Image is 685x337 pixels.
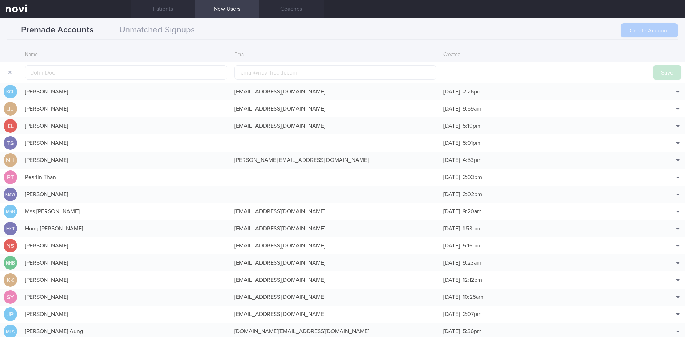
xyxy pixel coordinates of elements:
div: Created [440,48,649,62]
span: 9:20am [463,209,482,214]
div: [EMAIL_ADDRESS][DOMAIN_NAME] [231,85,440,99]
span: 10:25am [463,294,483,300]
div: [PERSON_NAME] [21,307,231,321]
span: 2:03pm [463,174,482,180]
div: KMW [5,188,16,201]
div: [PERSON_NAME] [21,119,231,133]
span: [DATE] [443,174,460,180]
span: 4:53pm [463,157,482,163]
span: [DATE] [443,106,460,112]
div: NH [4,153,17,167]
div: [EMAIL_ADDRESS][DOMAIN_NAME] [231,290,440,304]
div: Mas [PERSON_NAME] [21,204,231,219]
span: 5:01pm [463,140,481,146]
span: 2:07pm [463,311,482,317]
div: KCL [5,85,16,99]
span: 5:10pm [463,123,481,129]
input: email@novi-health.com [234,65,437,80]
div: KK [4,273,17,287]
div: [EMAIL_ADDRESS][DOMAIN_NAME] [231,119,440,133]
div: [PERSON_NAME] [21,85,231,99]
div: JL [4,102,17,116]
div: Email [231,48,440,62]
span: 1:53pm [463,226,480,231]
div: EL [4,119,17,133]
span: 5:16pm [463,243,480,249]
span: [DATE] [443,294,460,300]
button: Premade Accounts [7,21,107,39]
div: HKT [5,222,16,236]
div: [EMAIL_ADDRESS][DOMAIN_NAME] [231,239,440,253]
div: [PERSON_NAME] [21,239,231,253]
div: [EMAIL_ADDRESS][DOMAIN_NAME] [231,256,440,270]
div: [EMAIL_ADDRESS][DOMAIN_NAME] [231,273,440,287]
span: 12:12pm [463,277,482,283]
span: 2:02pm [463,192,482,197]
div: SY [4,290,17,304]
button: Unmatched Signups [107,21,207,39]
div: NHB [5,256,16,270]
div: [PERSON_NAME] [21,273,231,287]
div: Name [21,48,231,62]
div: [PERSON_NAME][EMAIL_ADDRESS][DOMAIN_NAME] [231,153,440,167]
input: John Doe [25,65,227,80]
span: 5:36pm [463,328,482,334]
span: [DATE] [443,89,460,95]
span: 9:23am [463,260,481,266]
div: [PERSON_NAME] [21,102,231,116]
div: [PERSON_NAME] [21,153,231,167]
div: MSB [5,205,16,219]
div: [PERSON_NAME] [21,187,231,201]
div: Hong [PERSON_NAME] [21,221,231,236]
span: [DATE] [443,277,460,283]
span: [DATE] [443,123,460,129]
div: NS [4,239,17,253]
div: [PERSON_NAME] [21,136,231,150]
span: [DATE] [443,328,460,334]
div: PT [4,170,17,184]
span: [DATE] [443,209,460,214]
div: [EMAIL_ADDRESS][DOMAIN_NAME] [231,204,440,219]
span: 2:26pm [463,89,482,95]
span: [DATE] [443,157,460,163]
span: [DATE] [443,260,460,266]
span: [DATE] [443,140,460,146]
div: [EMAIL_ADDRESS][DOMAIN_NAME] [231,307,440,321]
span: [DATE] [443,226,460,231]
span: 9:59am [463,106,481,112]
div: [PERSON_NAME] [21,290,231,304]
span: [DATE] [443,243,460,249]
div: JP [4,307,17,321]
span: [DATE] [443,192,460,197]
div: TS [4,136,17,150]
div: [PERSON_NAME] [21,256,231,270]
div: [EMAIL_ADDRESS][DOMAIN_NAME] [231,102,440,116]
div: [EMAIL_ADDRESS][DOMAIN_NAME] [231,221,440,236]
span: [DATE] [443,311,460,317]
div: Pearlin Than [21,170,231,184]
